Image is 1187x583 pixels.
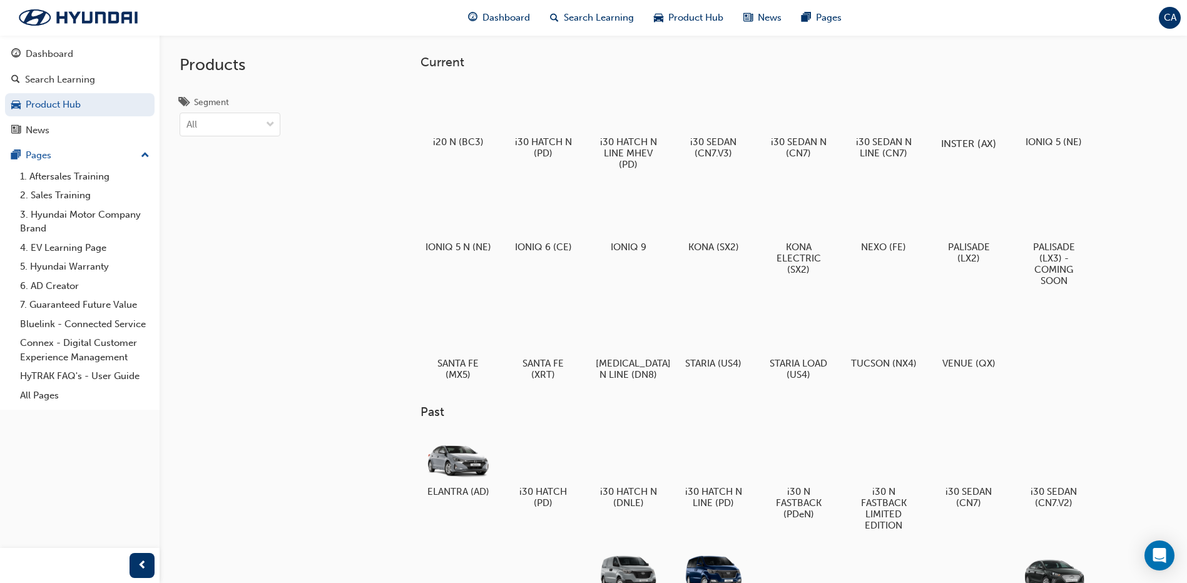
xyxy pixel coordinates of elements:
[1021,486,1087,509] h5: i30 SEDAN (CN7.V2)
[676,79,751,163] a: i30 SEDAN (CN7.V3)
[180,55,280,75] h2: Products
[931,301,1006,373] a: VENUE (QX)
[420,430,496,502] a: ELANTRA (AD)
[458,5,540,31] a: guage-iconDashboard
[11,150,21,161] span: pages-icon
[11,49,21,60] span: guage-icon
[668,11,723,25] span: Product Hub
[564,11,634,25] span: Search Learning
[846,301,921,373] a: TUCSON (NX4)
[141,148,150,164] span: up-icon
[186,118,197,132] div: All
[15,367,155,386] a: HyTRAK FAQ's - User Guide
[1164,11,1176,25] span: CA
[851,241,917,253] h5: NEXO (FE)
[506,79,581,163] a: i30 HATCH N (PD)
[1021,241,1087,286] h5: PALISADE (LX3) - COMING SOON
[816,11,842,25] span: Pages
[676,430,751,514] a: i30 HATCH N LINE (PD)
[15,295,155,315] a: 7. Guaranteed Future Value
[11,125,21,136] span: news-icon
[511,241,576,253] h5: IONIQ 6 (CE)
[26,123,49,138] div: News
[540,5,644,31] a: search-iconSearch Learning
[644,5,733,31] a: car-iconProduct Hub
[681,486,746,509] h5: i30 HATCH N LINE (PD)
[11,74,20,86] span: search-icon
[511,486,576,509] h5: i30 HATCH (PD)
[5,93,155,116] a: Product Hub
[761,301,836,385] a: STARIA LOAD (US4)
[425,486,491,497] h5: ELANTRA (AD)
[5,119,155,142] a: News
[420,185,496,257] a: IONIQ 5 N (NE)
[761,185,836,280] a: KONA ELECTRIC (SX2)
[5,144,155,167] button: Pages
[596,241,661,253] h5: IONIQ 9
[482,11,530,25] span: Dashboard
[138,558,147,574] span: prev-icon
[425,241,491,253] h5: IONIQ 5 N (NE)
[931,430,1006,514] a: i30 SEDAN (CN7)
[1016,79,1091,152] a: IONIQ 5 (NE)
[681,241,746,253] h5: KONA (SX2)
[766,486,832,520] h5: i30 N FASTBACK (PDeN)
[1016,185,1091,291] a: PALISADE (LX3) - COMING SOON
[851,358,917,369] h5: TUCSON (NX4)
[6,4,150,31] img: Trak
[420,301,496,385] a: SANTA FE (MX5)
[596,358,661,380] h5: [MEDICAL_DATA] N LINE (DN8)
[846,430,921,536] a: i30 N FASTBACK LIMITED EDITION
[851,486,917,531] h5: i30 N FASTBACK LIMITED EDITION
[550,10,559,26] span: search-icon
[931,79,1006,152] a: INSTER (AX)
[591,430,666,514] a: i30 HATCH N (DNLE)
[733,5,792,31] a: news-iconNews
[1159,7,1181,29] button: CA
[266,117,275,133] span: down-icon
[5,40,155,144] button: DashboardSearch LearningProduct HubNews
[766,358,832,380] h5: STARIA LOAD (US4)
[15,333,155,367] a: Connex - Digital Customer Experience Management
[506,185,581,257] a: IONIQ 6 (CE)
[802,10,811,26] span: pages-icon
[180,98,189,109] span: tags-icon
[761,430,836,525] a: i30 N FASTBACK (PDeN)
[676,301,751,373] a: STARIA (US4)
[934,138,1004,150] h5: INSTER (AX)
[596,136,661,170] h5: i30 HATCH N LINE MHEV (PD)
[743,10,753,26] span: news-icon
[420,405,1131,419] h3: Past
[681,358,746,369] h5: STARIA (US4)
[936,241,1002,264] h5: PALISADE (LX2)
[511,136,576,159] h5: i30 HATCH N (PD)
[5,43,155,66] a: Dashboard
[425,358,491,380] h5: SANTA FE (MX5)
[468,10,477,26] span: guage-icon
[1016,430,1091,514] a: i30 SEDAN (CN7.V2)
[194,96,229,109] div: Segment
[596,486,661,509] h5: i30 HATCH N (DNLE)
[420,79,496,152] a: i20 N (BC3)
[936,486,1002,509] h5: i30 SEDAN (CN7)
[761,79,836,163] a: i30 SEDAN N (CN7)
[936,358,1002,369] h5: VENUE (QX)
[846,185,921,257] a: NEXO (FE)
[591,185,666,257] a: IONIQ 9
[425,136,491,148] h5: i20 N (BC3)
[15,167,155,186] a: 1. Aftersales Training
[26,148,51,163] div: Pages
[654,10,663,26] span: car-icon
[591,301,666,385] a: [MEDICAL_DATA] N LINE (DN8)
[1021,136,1087,148] h5: IONIQ 5 (NE)
[15,238,155,258] a: 4. EV Learning Page
[766,136,832,159] h5: i30 SEDAN N (CN7)
[15,276,155,296] a: 6. AD Creator
[506,430,581,514] a: i30 HATCH (PD)
[846,79,921,163] a: i30 SEDAN N LINE (CN7)
[591,79,666,175] a: i30 HATCH N LINE MHEV (PD)
[420,55,1131,69] h3: Current
[15,205,155,238] a: 3. Hyundai Motor Company Brand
